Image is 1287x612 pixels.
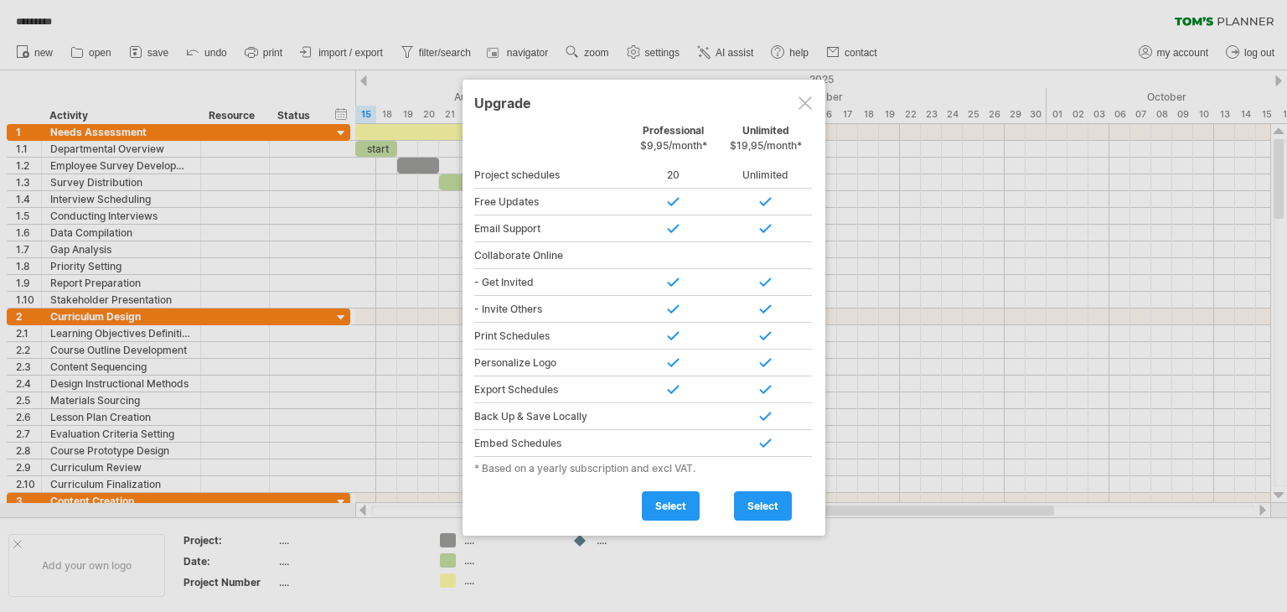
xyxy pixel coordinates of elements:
span: $9,95/month* [640,139,707,152]
div: Free Updates [474,189,628,215]
div: Professional [628,124,720,160]
div: Upgrade [474,87,814,117]
div: Personalize Logo [474,350,628,376]
div: - Invite Others [474,296,628,323]
span: $19,95/month* [730,139,802,152]
div: Back Up & Save Locally [474,403,628,430]
a: select [734,491,792,521]
div: Unlimited [720,124,812,160]
div: Embed Schedules [474,430,628,457]
div: Email Support [474,215,628,242]
div: Print Schedules [474,323,628,350]
div: Unlimited [720,162,812,189]
div: Collaborate Online [474,242,628,269]
div: * Based on a yearly subscription and excl VAT. [474,462,814,475]
div: Export Schedules [474,376,628,403]
span: select [655,500,686,512]
div: Project schedules [474,162,628,189]
div: 20 [628,162,720,189]
a: select [642,491,700,521]
div: - Get Invited [474,269,628,296]
span: select [747,500,778,512]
